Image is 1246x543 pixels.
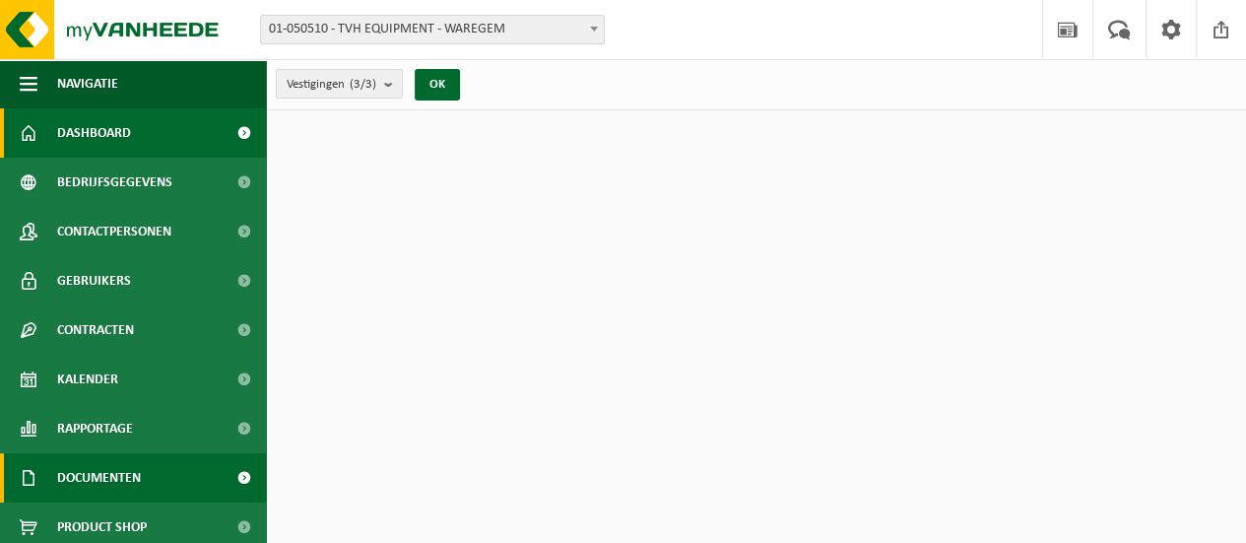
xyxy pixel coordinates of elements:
button: Vestigingen(3/3) [276,69,403,99]
count: (3/3) [350,78,376,91]
span: Documenten [57,453,141,503]
span: Bedrijfsgegevens [57,158,172,207]
span: Dashboard [57,108,131,158]
span: Rapportage [57,404,133,453]
span: 01-050510 - TVH EQUIPMENT - WAREGEM [260,15,605,44]
span: Gebruikers [57,256,131,305]
span: Kalender [57,355,118,404]
span: 01-050510 - TVH EQUIPMENT - WAREGEM [261,16,604,43]
span: Contactpersonen [57,207,171,256]
button: OK [415,69,460,101]
span: Navigatie [57,59,118,108]
span: Contracten [57,305,134,355]
span: Vestigingen [287,70,376,100]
